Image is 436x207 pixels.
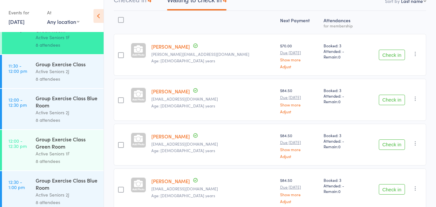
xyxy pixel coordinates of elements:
[36,199,98,206] div: 8 attendees
[280,154,318,158] a: Adjust
[8,22,27,32] time: 11:30 - 12:00 pm
[280,95,318,100] small: Due [DATE]
[47,18,79,25] div: Any location
[36,157,98,165] div: 8 attendees
[8,138,27,149] time: 12:00 - 12:30 pm
[280,57,318,62] a: Show more
[36,109,98,116] div: Active Seniors 2J
[36,75,98,83] div: 8 attendees
[36,41,98,49] div: 8 attendees
[280,43,318,69] div: $70.00
[280,109,318,114] a: Adjust
[324,144,361,149] span: Remain:
[338,188,341,194] span: 0
[151,178,190,184] a: [PERSON_NAME]
[280,185,318,189] small: Due [DATE]
[36,34,98,41] div: Active Seniors 1F
[151,186,275,191] small: jread97@gmail.com
[36,177,98,191] div: Group Exercise Class Blue Room
[324,43,361,48] span: Booked: 3
[280,64,318,69] a: Adjust
[151,193,215,198] span: Age: [DEMOGRAPHIC_DATA] years
[2,130,104,170] a: 12:00 -12:30 pmGroup Exercise Class Green RoomActive Seniors 1F8 attendees
[8,18,25,25] a: [DATE]
[280,147,318,151] a: Show more
[151,142,275,146] small: len.michaels@shearforce.com.au
[36,191,98,199] div: Active Seniors 2J
[321,14,364,31] div: Atten­dances
[36,94,98,109] div: Group Exercise Class Blue Room
[151,52,275,56] small: rosemary.butler2@gmail.com
[151,133,190,140] a: [PERSON_NAME]
[379,139,405,150] button: Check in
[324,188,361,194] span: Remain:
[324,133,361,138] span: Booked: 3
[280,177,318,203] div: $84.50
[151,148,215,153] span: Age: [DEMOGRAPHIC_DATA] years
[280,140,318,145] small: Due [DATE]
[151,97,275,101] small: donloismayes@gmail.com
[324,48,361,54] span: Attended: -
[36,60,98,68] div: Group Exercise Class
[324,93,361,99] span: Attended: -
[324,177,361,183] span: Booked: 3
[324,24,361,28] div: for membership
[151,103,215,108] span: Age: [DEMOGRAPHIC_DATA] years
[280,133,318,158] div: $84.50
[280,88,318,113] div: $84.50
[8,97,27,107] time: 12:00 - 12:30 pm
[8,179,25,190] time: 12:30 - 1:00 pm
[8,63,27,73] time: 11:30 - 12:00 pm
[151,88,190,95] a: [PERSON_NAME]
[280,192,318,197] a: Show more
[36,68,98,75] div: Active Seniors 2J
[379,95,405,105] button: Check in
[36,135,98,150] div: Group Exercise Class Green Room
[324,183,361,188] span: Attended: -
[338,99,341,104] span: 0
[324,88,361,93] span: Booked: 3
[379,50,405,60] button: Check in
[8,7,41,18] div: Events for
[47,7,79,18] div: At
[151,58,215,63] span: Age: [DEMOGRAPHIC_DATA] years
[338,54,341,59] span: 0
[36,150,98,157] div: Active Seniors 1F
[277,14,321,31] div: Next Payment
[2,55,104,88] a: 11:30 -12:00 pmGroup Exercise ClassActive Seniors 2J8 attendees
[379,184,405,195] button: Check in
[324,99,361,104] span: Remain:
[2,14,104,54] a: 11:30 -12:00 pmGroup Exercise Class Green RoomActive Seniors 1F8 attendees
[36,116,98,124] div: 8 attendees
[280,50,318,55] small: Due [DATE]
[280,199,318,203] a: Adjust
[2,89,104,129] a: 12:00 -12:30 pmGroup Exercise Class Blue RoomActive Seniors 2J8 attendees
[324,54,361,59] span: Remain:
[338,144,341,149] span: 0
[280,103,318,107] a: Show more
[151,43,190,50] a: [PERSON_NAME]
[324,138,361,144] span: Attended: -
